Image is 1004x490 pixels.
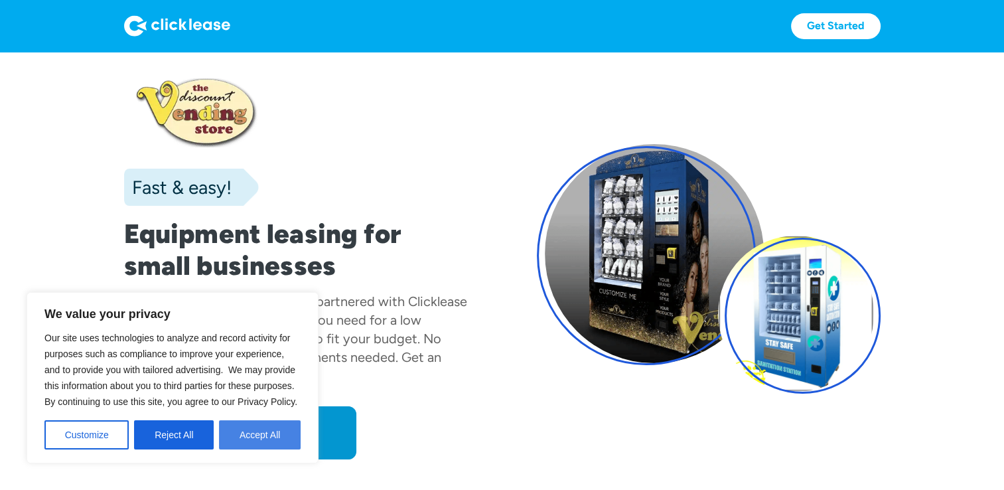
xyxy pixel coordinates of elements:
[124,218,468,282] h1: Equipment leasing for small businesses
[44,333,297,407] span: Our site uses technologies to analyze and record activity for purposes such as compliance to impr...
[124,15,230,37] img: Logo
[44,420,129,449] button: Customize
[124,174,232,201] div: Fast & easy!
[791,13,881,39] a: Get Started
[219,420,301,449] button: Accept All
[27,292,319,463] div: We value your privacy
[134,420,214,449] button: Reject All
[44,306,301,322] p: We value your privacy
